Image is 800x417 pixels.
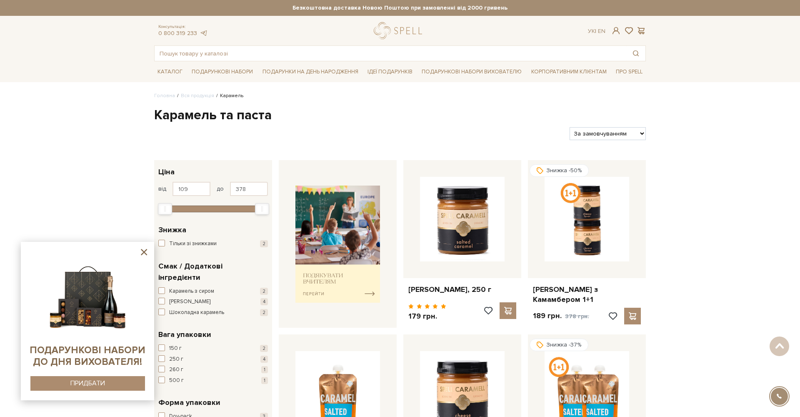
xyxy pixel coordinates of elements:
[158,224,186,236] span: Знижка
[612,65,646,78] a: Про Spell
[295,186,380,303] img: banner
[188,65,256,78] a: Подарункові набори
[158,185,166,193] span: від
[158,344,268,353] button: 150 г 2
[172,182,210,196] input: Ціна
[533,285,641,304] a: [PERSON_NAME] з Камамбером 1+1
[588,28,605,35] div: Ук
[154,107,646,124] h1: Карамель та паста
[565,313,589,320] span: 378 грн.
[408,311,446,321] p: 179 грн.
[408,285,516,294] a: [PERSON_NAME], 250 г
[530,339,588,351] div: Знижка -37%
[158,366,268,374] button: 260 г 1
[533,311,589,321] p: 189 грн.
[158,166,175,178] span: Ціна
[158,261,266,283] span: Смак / Додаткові інгредієнти
[418,65,525,79] a: Подарункові набори вихователю
[255,203,269,215] div: Max
[530,164,589,177] div: Знижка -50%
[230,182,268,196] input: Ціна
[169,377,184,385] span: 500 г
[158,309,268,317] button: Шоколадна карамель 2
[158,240,268,248] button: Тільки зі знижками 2
[626,46,645,61] button: Пошук товару у каталозі
[545,177,629,261] img: Карамель з Камамбером 1+1
[260,298,268,305] span: 4
[169,240,217,248] span: Тільки зі знижками
[158,355,268,364] button: 250 г 4
[260,345,268,352] span: 2
[169,366,183,374] span: 260 г
[169,344,182,353] span: 150 г
[217,185,224,193] span: до
[154,4,646,12] strong: Безкоштовна доставка Новою Поштою при замовленні від 2000 гривень
[528,65,610,79] a: Корпоративним клієнтам
[199,30,207,37] a: telegram
[158,24,207,30] span: Консультація:
[364,65,416,78] a: Ідеї подарунків
[181,93,214,99] a: Вся продукція
[155,46,626,61] input: Пошук товару у каталозі
[158,397,220,408] span: Форма упаковки
[374,22,426,39] a: logo
[158,298,268,306] button: [PERSON_NAME] 4
[158,203,172,215] div: Min
[260,309,268,316] span: 2
[259,65,362,78] a: Подарунки на День народження
[214,92,243,100] li: Карамель
[158,30,197,37] a: 0 800 319 233
[154,65,186,78] a: Каталог
[595,28,596,35] span: |
[158,287,268,296] button: Карамель з сиром 2
[261,366,268,373] span: 1
[158,377,268,385] button: 500 г 1
[169,355,183,364] span: 250 г
[260,288,268,295] span: 2
[158,329,211,340] span: Вага упаковки
[598,28,605,35] a: En
[169,298,210,306] span: [PERSON_NAME]
[260,240,268,247] span: 2
[261,377,268,384] span: 1
[260,356,268,363] span: 4
[169,287,214,296] span: Карамель з сиром
[154,93,175,99] a: Головна
[169,309,224,317] span: Шоколадна карамель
